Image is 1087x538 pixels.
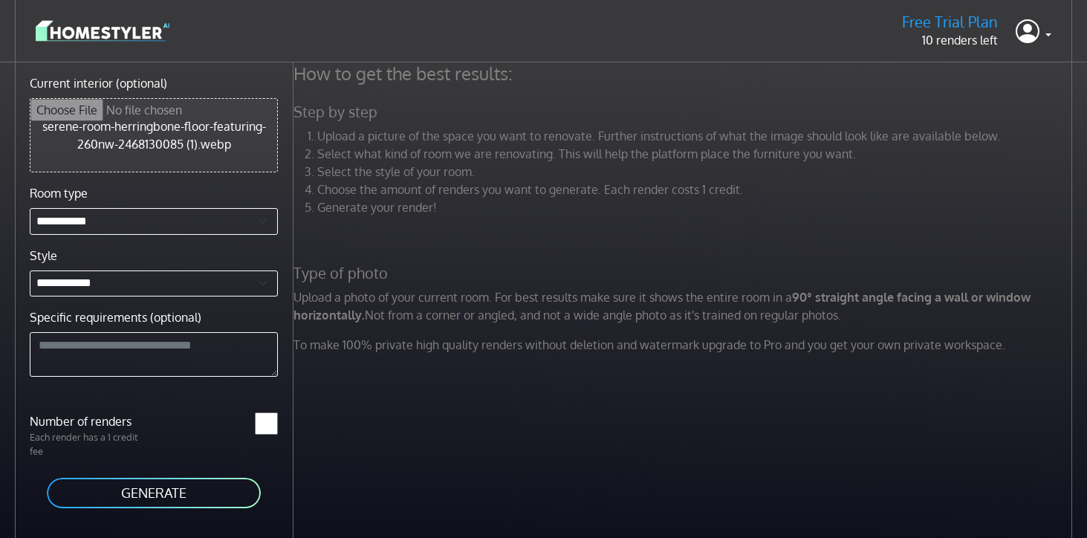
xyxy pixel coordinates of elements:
h4: How to get the best results: [285,62,1085,85]
img: logo-3de290ba35641baa71223ecac5eacb59cb85b4c7fdf211dc9aaecaaee71ea2f8.svg [36,18,169,44]
label: Number of renders [21,412,154,430]
label: Specific requirements (optional) [30,308,201,326]
li: Generate your render! [317,198,1076,216]
p: Upload a photo of your current room. For best results make sure it shows the entire room in a Not... [285,288,1085,324]
li: Select what kind of room we are renovating. This will help the platform place the furniture you w... [317,145,1076,163]
li: Upload a picture of the space you want to renovate. Further instructions of what the image should... [317,127,1076,145]
h5: Type of photo [285,264,1085,282]
p: 10 renders left [902,31,998,49]
li: Select the style of your room. [317,163,1076,181]
h5: Step by step [285,103,1085,121]
label: Current interior (optional) [30,74,167,92]
li: Choose the amount of renders you want to generate. Each render costs 1 credit. [317,181,1076,198]
label: Room type [30,184,88,202]
button: GENERATE [45,476,262,510]
label: Style [30,247,57,265]
p: Each render has a 1 credit fee [21,430,154,458]
p: To make 100% private high quality renders without deletion and watermark upgrade to Pro and you g... [285,336,1085,354]
h5: Free Trial Plan [902,13,998,31]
